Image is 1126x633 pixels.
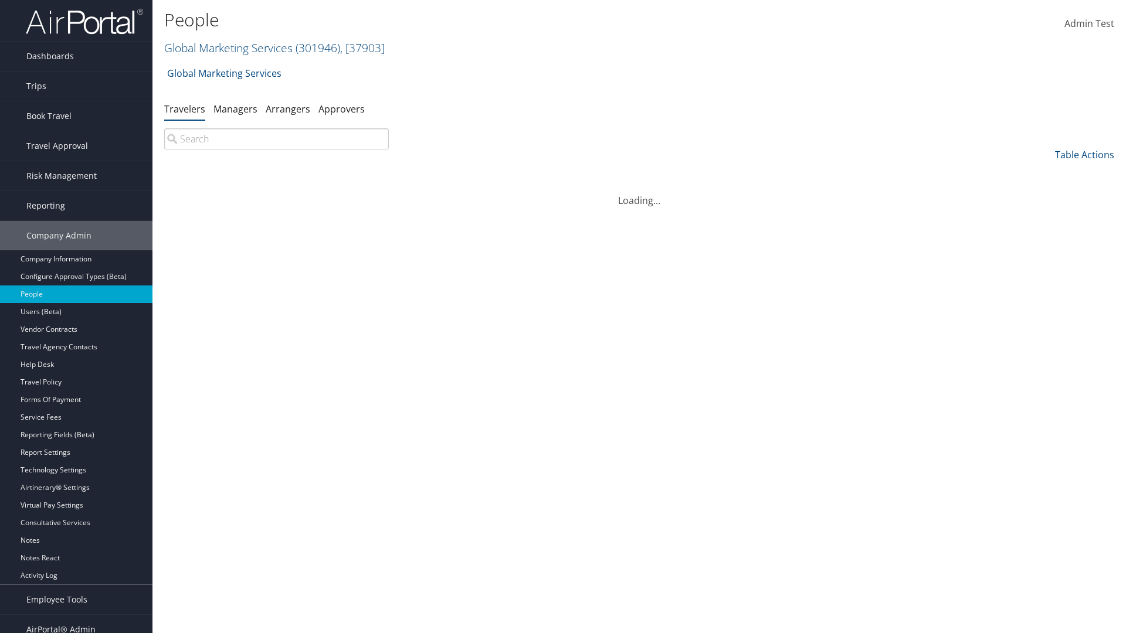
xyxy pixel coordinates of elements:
a: Approvers [318,103,365,115]
span: Travel Approval [26,131,88,161]
img: airportal-logo.png [26,8,143,35]
a: Arrangers [266,103,310,115]
a: Global Marketing Services [164,40,385,56]
span: Trips [26,72,46,101]
span: Book Travel [26,101,72,131]
a: Table Actions [1055,148,1114,161]
span: Dashboards [26,42,74,71]
span: ( 301946 ) [296,40,340,56]
a: Travelers [164,103,205,115]
span: Employee Tools [26,585,87,614]
span: Risk Management [26,161,97,190]
input: Search [164,128,389,149]
span: Reporting [26,191,65,220]
span: , [ 37903 ] [340,40,385,56]
div: Loading... [164,179,1114,207]
span: Admin Test [1064,17,1114,30]
a: Managers [213,103,257,115]
h1: People [164,8,798,32]
a: Global Marketing Services [167,62,281,85]
a: Admin Test [1064,6,1114,42]
span: Company Admin [26,221,91,250]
